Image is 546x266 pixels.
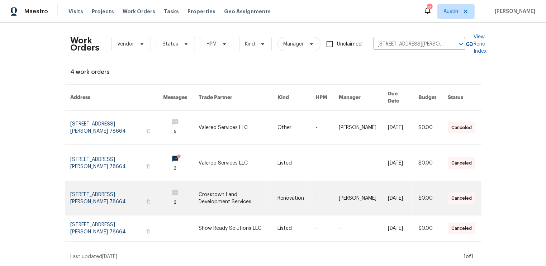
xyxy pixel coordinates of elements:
td: [PERSON_NAME] [333,181,382,215]
th: Messages [157,85,193,111]
td: Other [272,111,310,145]
td: Valereo Services LLC [193,145,272,181]
div: Last updated [71,253,462,260]
span: [DATE] [103,254,118,259]
td: Show Ready Solutions LLC [193,215,272,242]
th: HPM [310,85,333,111]
div: 1 of 1 [464,253,474,260]
a: View Reno Index [465,33,487,55]
span: Properties [187,8,215,15]
td: - [333,145,382,181]
th: Manager [333,85,382,111]
td: Valereo Services LLC [193,111,272,145]
td: - [310,215,333,242]
td: - [333,215,382,242]
td: Crosstown Land Development Services [193,181,272,215]
span: Geo Assignments [224,8,271,15]
td: Listed [272,145,310,181]
input: Enter in an address [374,39,445,50]
span: Tasks [164,9,179,14]
span: [PERSON_NAME] [492,8,535,15]
span: Austin [443,8,458,15]
span: Work Orders [123,8,155,15]
button: Copy Address [145,128,152,134]
td: Listed [272,215,310,242]
td: - [310,145,333,181]
div: 31 [427,4,432,11]
span: Unclaimed [337,41,362,48]
button: Copy Address [145,163,152,170]
th: Budget [413,85,442,111]
button: Copy Address [145,198,152,205]
span: Maestro [24,8,48,15]
span: Manager [284,41,304,48]
span: Visits [68,8,83,15]
span: HPM [207,41,217,48]
td: Renovation [272,181,310,215]
td: - [310,181,333,215]
th: Status [442,85,481,111]
th: Kind [272,85,310,111]
th: Trade Partner [193,85,272,111]
button: Copy Address [145,228,152,235]
span: Kind [245,41,255,48]
td: - [310,111,333,145]
span: Projects [92,8,114,15]
span: Vendor [118,41,134,48]
h2: Work Orders [71,37,100,51]
th: Due Date [382,85,413,111]
button: Open [456,39,466,49]
span: Status [163,41,179,48]
th: Address [65,85,158,111]
td: [PERSON_NAME] [333,111,382,145]
div: 4 work orders [71,68,476,76]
